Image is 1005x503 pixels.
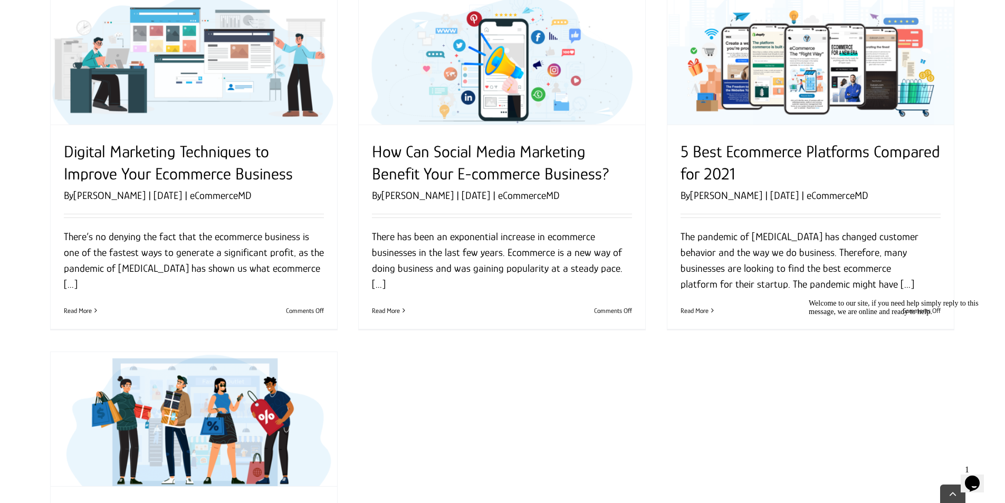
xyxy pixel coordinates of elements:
[454,189,462,201] span: |
[681,187,941,203] p: By
[64,229,324,292] p: There’s no denying the fact that the ecommerce business is one of the fastest ways to generate a ...
[490,189,498,201] span: |
[4,4,194,21] div: Welcome to our site, if you need help simply reply to this message, we are online and ready to help.
[4,4,174,21] span: Welcome to our site, if you need help simply reply to this message, we are online and ready to help.
[498,189,560,201] a: eCommerceMD
[799,189,807,201] span: |
[64,142,293,183] a: Digital Marketing Techniques to Improve Your Ecommerce Business
[372,307,400,315] a: More on How Can Social Media Marketing Benefit Your E-commerce Business?
[64,187,324,203] p: By
[770,189,799,201] span: [DATE]
[182,189,190,201] span: |
[807,189,868,201] a: eCommerceMD
[154,189,182,201] span: [DATE]
[681,229,941,292] p: The pandemic of [MEDICAL_DATA] has changed customer behavior and the way we do business. Therefor...
[73,189,146,201] a: [PERSON_NAME]
[462,189,490,201] span: [DATE]
[805,295,994,455] iframe: chat widget
[681,307,709,315] a: More on 5 Best Ecommerce Platforms Compared for 2021
[594,307,632,315] span: Comments Off
[64,307,92,315] a: More on Digital Marketing Techniques to Improve Your Ecommerce Business
[146,189,154,201] span: |
[372,229,632,292] p: There has been an exponential increase in ecommerce businesses in the last few years. Ecommerce i...
[381,189,454,201] a: [PERSON_NAME]
[372,187,632,203] p: By
[190,189,252,201] a: eCommerceMD
[51,352,337,486] a: SEO Tips to Get More Organic Traffic to Your Ecommerce Website
[762,189,770,201] span: |
[690,189,762,201] a: [PERSON_NAME]
[286,307,324,315] span: Comments Off
[372,142,609,183] a: How Can Social Media Marketing Benefit Your E-commerce Business?
[961,461,994,492] iframe: chat widget
[681,142,940,183] a: 5 Best Ecommerce Platforms Compared for 2021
